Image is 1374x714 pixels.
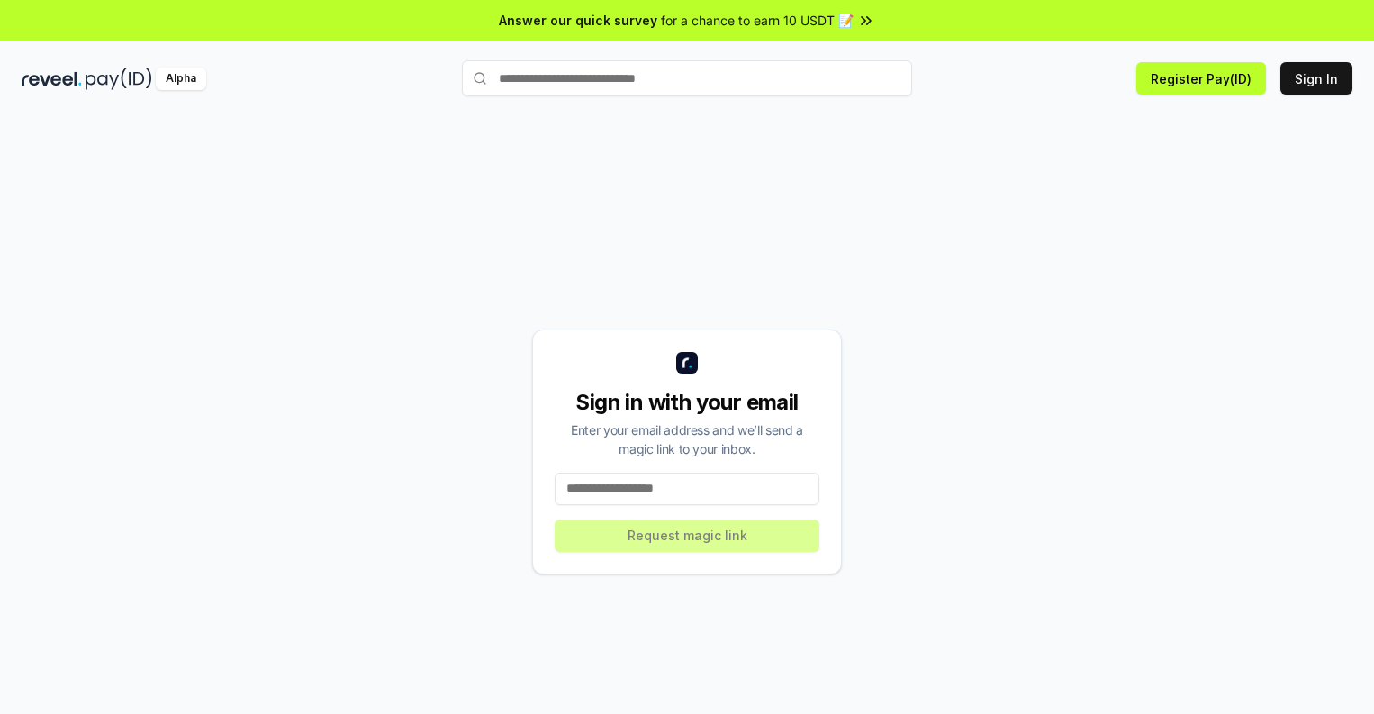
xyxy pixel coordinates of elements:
button: Register Pay(ID) [1136,62,1266,95]
img: logo_small [676,352,698,374]
span: Answer our quick survey [499,11,657,30]
button: Sign In [1280,62,1352,95]
div: Sign in with your email [555,388,819,417]
img: reveel_dark [22,68,82,90]
div: Alpha [156,68,206,90]
span: for a chance to earn 10 USDT 📝 [661,11,854,30]
img: pay_id [86,68,152,90]
div: Enter your email address and we’ll send a magic link to your inbox. [555,420,819,458]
